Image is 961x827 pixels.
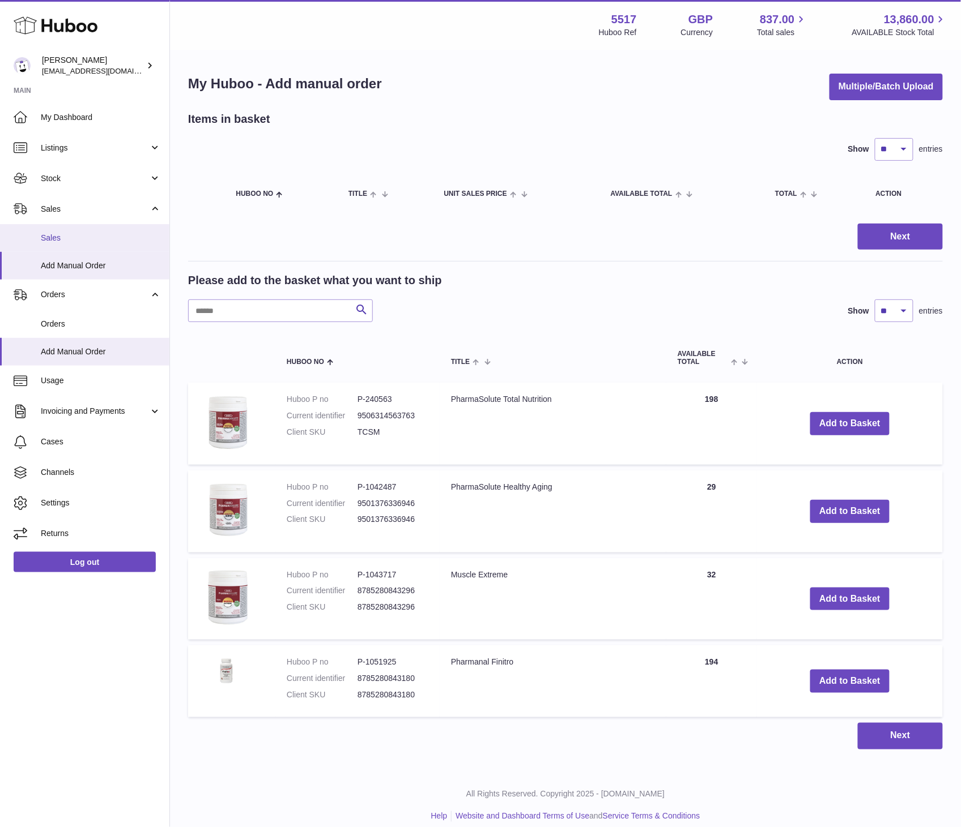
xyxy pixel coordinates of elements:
[358,689,428,700] dd: 8785280843180
[358,498,428,509] dd: 9501376336946
[287,585,358,596] dt: Current identifier
[876,190,932,198] div: Action
[810,588,890,611] button: Add to Basket
[456,812,589,821] a: Website and Dashboard Terms of Use
[678,350,728,365] span: AVAILABLE Total
[199,569,256,626] img: Muscle Extreme
[884,12,934,27] span: 13,860.00
[440,645,666,717] td: Pharmanal Finitro
[603,812,700,821] a: Service Terms & Conditions
[287,602,358,612] dt: Client SKU
[611,190,673,198] span: AVAILABLE Total
[287,673,358,684] dt: Current identifier
[848,144,869,155] label: Show
[41,346,161,357] span: Add Manual Order
[919,144,943,155] span: entries
[14,552,156,572] a: Log out
[666,645,757,717] td: 194
[757,339,943,376] th: Action
[42,55,144,76] div: [PERSON_NAME]
[287,410,358,421] dt: Current identifier
[358,673,428,684] dd: 8785280843180
[41,289,149,300] span: Orders
[41,143,149,153] span: Listings
[41,498,161,508] span: Settings
[42,66,167,75] span: [EMAIL_ADDRESS][DOMAIN_NAME]
[431,812,448,821] a: Help
[852,27,947,38] span: AVAILABLE Stock Total
[41,406,149,417] span: Invoicing and Payments
[358,569,428,580] dd: P-1043717
[287,514,358,525] dt: Client SKU
[760,12,794,27] span: 837.00
[358,514,428,525] dd: 9501376336946
[41,260,161,271] span: Add Manual Order
[287,394,358,405] dt: Huboo P no
[452,811,700,822] li: and
[810,500,890,523] button: Add to Basket
[666,558,757,640] td: 32
[757,12,807,38] a: 837.00 Total sales
[681,27,713,38] div: Currency
[810,670,890,693] button: Add to Basket
[757,27,807,38] span: Total sales
[41,467,161,478] span: Channels
[666,383,757,465] td: 198
[358,410,428,421] dd: 9506314563763
[858,224,943,250] button: Next
[358,585,428,596] dd: 8785280843296
[666,470,757,552] td: 29
[919,306,943,316] span: entries
[848,306,869,316] label: Show
[451,358,470,366] span: Title
[287,427,358,438] dt: Client SKU
[287,569,358,580] dt: Huboo P no
[858,723,943,749] button: Next
[611,12,637,27] strong: 5517
[358,602,428,612] dd: 8785280843296
[179,789,952,800] p: All Rights Reserved. Copyright 2025 - [DOMAIN_NAME]
[41,233,161,243] span: Sales
[41,173,149,184] span: Stock
[287,482,358,492] dt: Huboo P no
[199,482,256,538] img: PharmaSolute Healthy Aging
[599,27,637,38] div: Huboo Ref
[440,470,666,552] td: PharmaSolute Healthy Aging
[688,12,713,27] strong: GBP
[41,204,149,215] span: Sales
[287,498,358,509] dt: Current identifier
[199,394,256,451] img: PharmaSolute Total Nutrition
[358,657,428,667] dd: P-1051925
[41,528,161,539] span: Returns
[440,558,666,640] td: Muscle Extreme
[810,412,890,435] button: Add to Basket
[14,57,31,74] img: alessiavanzwolle@hotmail.com
[41,112,161,123] span: My Dashboard
[41,319,161,329] span: Orders
[188,75,382,93] h1: My Huboo - Add manual order
[775,190,797,198] span: Total
[287,689,358,700] dt: Client SKU
[348,190,367,198] span: Title
[41,375,161,386] span: Usage
[188,273,442,288] h2: Please add to the basket what you want to ship
[287,358,324,366] span: Huboo no
[830,74,943,100] button: Multiple/Batch Upload
[440,383,666,465] td: PharmaSolute Total Nutrition
[444,190,507,198] span: Unit Sales Price
[236,190,273,198] span: Huboo no
[358,482,428,492] dd: P-1042487
[188,112,270,127] h2: Items in basket
[358,394,428,405] dd: P-240563
[199,657,256,686] img: Pharmanal Finitro
[41,436,161,447] span: Cases
[852,12,947,38] a: 13,860.00 AVAILABLE Stock Total
[358,427,428,438] dd: TCSM
[287,657,358,667] dt: Huboo P no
